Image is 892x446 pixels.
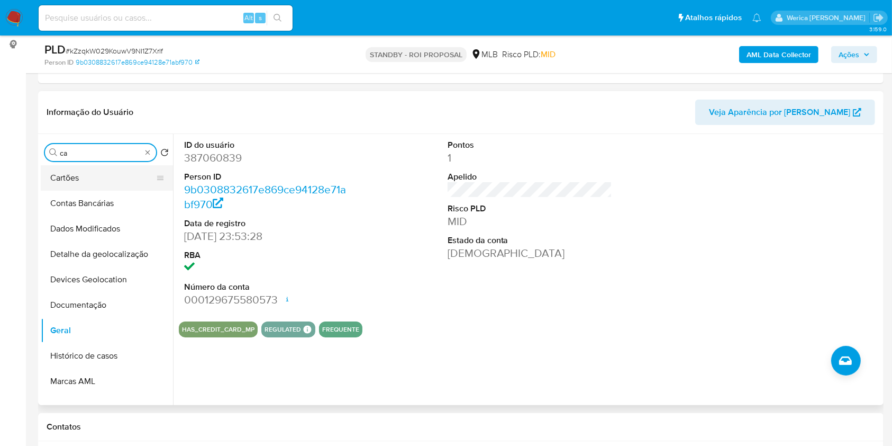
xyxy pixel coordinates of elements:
input: Procurar [60,148,141,158]
button: Procurar [49,148,58,157]
button: Devices Geolocation [41,267,173,292]
button: Cartões [41,165,165,191]
b: Person ID [44,58,74,67]
span: MID [541,48,556,60]
dt: Risco PLD [448,203,613,215]
div: MLB [471,49,498,60]
dt: Person ID [184,171,349,183]
dt: Número da conta [184,281,349,293]
dt: Pontos [448,139,613,151]
b: AML Data Collector [747,46,811,63]
span: Risco PLD: [502,49,556,60]
dd: [DATE] 23:53:28 [184,229,349,244]
span: Veja Aparência por [PERSON_NAME] [709,100,850,125]
span: Ações [839,46,859,63]
span: 3.159.0 [869,25,887,33]
span: Atalhos rápidos [685,12,742,23]
h1: Informação do Usuário [47,107,133,118]
button: Marcas AML [41,369,173,394]
h1: Contatos [47,422,875,432]
b: PLD [44,41,66,58]
dd: [DEMOGRAPHIC_DATA] [448,246,613,261]
button: Documentação [41,292,173,318]
button: Histórico de casos [41,343,173,369]
span: s [259,13,262,23]
dd: 000129675580573 [184,292,349,307]
dt: RBA [184,249,349,261]
button: AML Data Collector [739,46,818,63]
a: Sair [873,12,884,23]
input: Pesquise usuários ou casos... [39,11,293,25]
p: werica.jgaldencio@mercadolivre.com [787,13,869,23]
dt: ID do usuário [184,139,349,151]
dt: Apelido [448,171,613,183]
button: Ações [831,46,877,63]
dd: 1 [448,150,613,165]
button: Dados Modificados [41,216,173,242]
span: # kZzqkW029KouwV9NI1Z7Xrlf [66,46,163,56]
button: search-icon [267,11,288,25]
button: Contas Bancárias [41,191,173,216]
dd: MID [448,214,613,229]
a: Notificações [752,13,761,22]
a: 9b0308832617e869ce94128e71abf970 [184,182,346,212]
span: Alt [244,13,253,23]
a: 9b0308832617e869ce94128e71abf970 [76,58,199,67]
dt: Estado da conta [448,235,613,246]
p: STANDBY - ROI PROPOSAL [366,47,467,62]
button: Apagar busca [143,148,152,157]
button: Geral [41,318,173,343]
button: Retornar ao pedido padrão [160,148,169,160]
dt: Data de registro [184,218,349,229]
button: Detalhe da geolocalização [41,242,173,267]
dd: 387060839 [184,150,349,165]
button: Veja Aparência por [PERSON_NAME] [695,100,875,125]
